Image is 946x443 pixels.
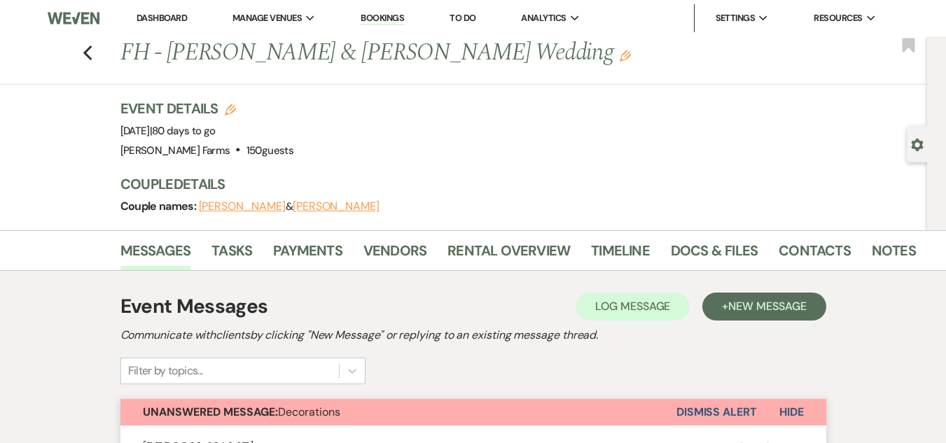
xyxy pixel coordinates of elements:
button: Unanswered Message:Decorations [120,399,676,426]
span: Settings [716,11,756,25]
a: Notes [872,239,916,270]
a: Timeline [591,239,650,270]
span: Resources [814,11,862,25]
a: Messages [120,239,191,270]
button: Dismiss Alert [676,399,757,426]
span: Decorations [143,405,340,419]
a: Rental Overview [447,239,570,270]
span: | [150,124,216,138]
a: Dashboard [137,12,187,24]
button: [PERSON_NAME] [199,201,286,212]
a: To Do [450,12,475,24]
a: Tasks [211,239,252,270]
span: Couple names: [120,199,199,213]
span: New Message [728,299,806,314]
button: [PERSON_NAME] [293,201,380,212]
button: Log Message [576,293,690,321]
h3: Couple Details [120,174,905,194]
span: Log Message [595,299,670,314]
span: 150 guests [246,143,293,157]
a: Docs & Files [671,239,758,270]
h1: FH - [PERSON_NAME] & [PERSON_NAME] Wedding [120,36,748,70]
a: Contacts [779,239,851,270]
img: Weven Logo [48,3,100,33]
div: Filter by topics... [128,363,203,379]
span: 80 days to go [152,124,216,138]
span: Analytics [521,11,566,25]
a: Vendors [363,239,426,270]
h1: Event Messages [120,292,268,321]
span: Manage Venues [232,11,302,25]
span: [DATE] [120,124,216,138]
button: Hide [757,399,826,426]
a: Payments [273,239,342,270]
button: +New Message [702,293,826,321]
strong: Unanswered Message: [143,405,278,419]
span: Hide [779,405,804,419]
span: [PERSON_NAME] Farms [120,143,230,157]
h2: Communicate with clients by clicking "New Message" or replying to an existing message thread. [120,327,826,344]
span: & [199,199,380,213]
a: Bookings [361,12,404,25]
button: Open lead details [911,137,924,150]
h3: Event Details [120,99,293,118]
button: Edit [620,49,631,62]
